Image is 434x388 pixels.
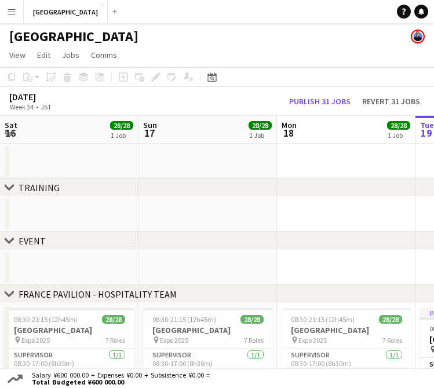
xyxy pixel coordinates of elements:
[25,372,212,386] div: Salary ¥600 000.00 + Expenses ¥0.00 + Subsistence ¥0.00 =
[111,131,133,140] div: 1 Job
[418,126,434,140] span: 19
[382,336,402,345] span: 7 Roles
[37,50,50,60] span: Edit
[5,325,134,335] h3: [GEOGRAPHIC_DATA]
[291,315,355,324] span: 08:30-21:15 (12h45m)
[62,50,79,60] span: Jobs
[7,103,36,111] span: Week 34
[244,336,264,345] span: 7 Roles
[32,379,210,386] span: Total Budgeted ¥600 000.00
[388,131,410,140] div: 1 Job
[14,315,78,324] span: 08:30-21:15 (12h45m)
[5,47,30,63] a: View
[9,28,138,45] h1: [GEOGRAPHIC_DATA]
[411,30,425,43] app-user-avatar: Michael Lamy
[282,349,411,388] app-card-role: SUPERVISOR1/108:30-17:00 (8h30m)[PERSON_NAME]
[143,120,157,130] span: Sun
[160,336,188,345] span: Expo 2025
[41,103,52,111] div: JST
[152,315,216,324] span: 08:30-21:15 (12h45m)
[282,120,297,130] span: Mon
[19,182,60,193] div: TRAINING
[5,120,17,130] span: Sat
[387,121,410,130] span: 28/28
[9,50,25,60] span: View
[141,126,157,140] span: 17
[143,325,273,335] h3: [GEOGRAPHIC_DATA]
[102,315,125,324] span: 28/28
[110,121,133,130] span: 28/28
[3,126,17,140] span: 16
[420,120,434,130] span: Tue
[19,288,177,300] div: FRANCE PAVILION - HOSPITALITY TEAM
[32,47,55,63] a: Edit
[24,1,108,23] button: [GEOGRAPHIC_DATA]
[105,336,125,345] span: 7 Roles
[5,349,134,388] app-card-role: SUPERVISOR1/108:30-17:00 (8h30m)[PERSON_NAME]
[358,95,425,108] button: Revert 31 jobs
[143,349,273,388] app-card-role: SUPERVISOR1/108:30-17:00 (8h30m)[PERSON_NAME]
[57,47,84,63] a: Jobs
[249,131,271,140] div: 1 Job
[285,95,355,108] button: Publish 31 jobs
[21,336,50,345] span: Expo 2025
[249,121,272,130] span: 28/28
[298,336,327,345] span: Expo 2025
[9,91,78,103] div: [DATE]
[379,315,402,324] span: 28/28
[19,235,46,247] div: EVENT
[86,47,122,63] a: Comms
[240,315,264,324] span: 28/28
[280,126,297,140] span: 18
[282,325,411,335] h3: [GEOGRAPHIC_DATA]
[91,50,117,60] span: Comms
